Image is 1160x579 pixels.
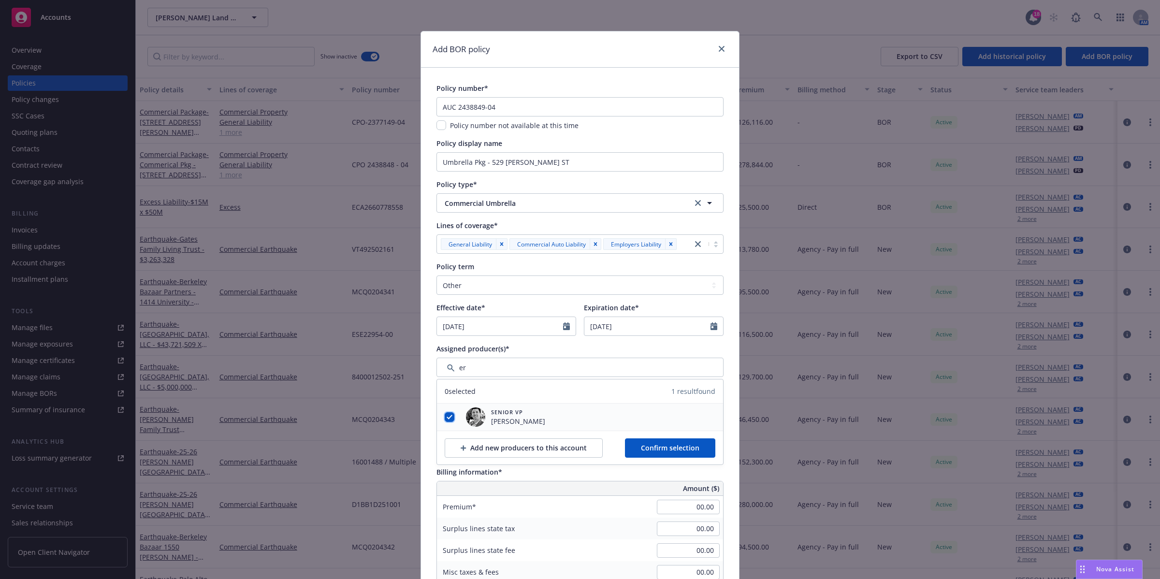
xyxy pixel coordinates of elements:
span: Policy display name [436,139,502,148]
button: Add new producers to this account [445,438,603,458]
span: Nova Assist [1096,565,1134,573]
div: Add new producers to this account [461,439,587,457]
span: Policy term [436,262,474,271]
svg: Calendar [710,322,717,330]
span: [PERSON_NAME] [491,416,545,426]
div: Remove [object Object] [665,238,677,250]
img: employee photo [466,407,485,427]
a: clear selection [692,197,704,209]
span: Policy type* [436,180,477,189]
span: 0 selected [445,386,476,396]
span: Confirm selection [641,443,699,452]
button: Confirm selection [625,438,715,458]
span: Assigned producer(s)* [436,344,509,353]
span: Premium [443,502,476,511]
span: General Liability [449,239,492,249]
span: Employers Liability [611,239,661,249]
div: Drag to move [1076,560,1088,579]
span: 1 result found [671,386,715,396]
span: Surplus lines state fee [443,546,515,555]
span: Expiration date* [584,303,639,312]
svg: Calendar [563,322,570,330]
span: Senior VP [491,408,545,416]
input: Filter by keyword... [436,358,724,377]
span: Employers Liability [607,239,661,249]
input: 0.00 [657,543,720,558]
span: Effective date* [436,303,485,312]
div: Remove [object Object] [496,238,507,250]
span: Policy number not available at this time [450,121,579,130]
span: Lines of coverage* [436,221,498,230]
span: General Liability [445,239,492,249]
span: Misc taxes & fees [443,567,499,577]
span: Commercial Auto Liability [517,239,586,249]
a: close [692,238,704,250]
span: Billing information* [436,467,502,477]
input: MM/DD/YYYY [584,317,710,335]
span: Amount ($) [683,483,719,493]
input: 0.00 [657,521,720,536]
a: close [716,43,727,55]
span: Surplus lines state tax [443,524,515,533]
div: Remove [object Object] [590,238,601,250]
button: Nova Assist [1076,560,1143,579]
span: Policy number* [436,84,488,93]
button: Commercial Umbrellaclear selection [436,193,724,213]
span: Commercial Auto Liability [513,239,586,249]
input: MM/DD/YYYY [437,317,563,335]
span: Commercial Umbrella [445,198,678,208]
input: 0.00 [657,500,720,514]
h1: Add BOR policy [433,43,490,56]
